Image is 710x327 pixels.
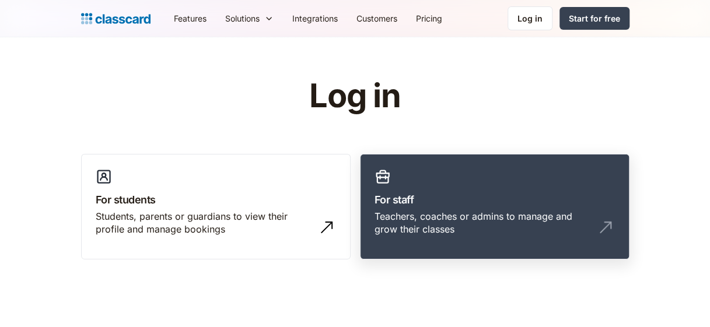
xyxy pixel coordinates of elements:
a: For studentsStudents, parents or guardians to view their profile and manage bookings [81,154,351,260]
a: Features [165,5,216,31]
a: Customers [347,5,407,31]
div: Log in [517,12,543,24]
a: home [81,10,151,27]
h3: For students [96,192,336,208]
a: Log in [508,6,552,30]
h1: Log in [170,78,540,114]
div: Solutions [225,12,260,24]
a: Integrations [283,5,347,31]
div: Start for free [569,12,620,24]
div: Students, parents or guardians to view their profile and manage bookings [96,210,313,236]
a: For staffTeachers, coaches or admins to manage and grow their classes [360,154,629,260]
div: Teachers, coaches or admins to manage and grow their classes [375,210,592,236]
a: Pricing [407,5,452,31]
h3: For staff [375,192,615,208]
div: Solutions [216,5,283,31]
a: Start for free [559,7,629,30]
